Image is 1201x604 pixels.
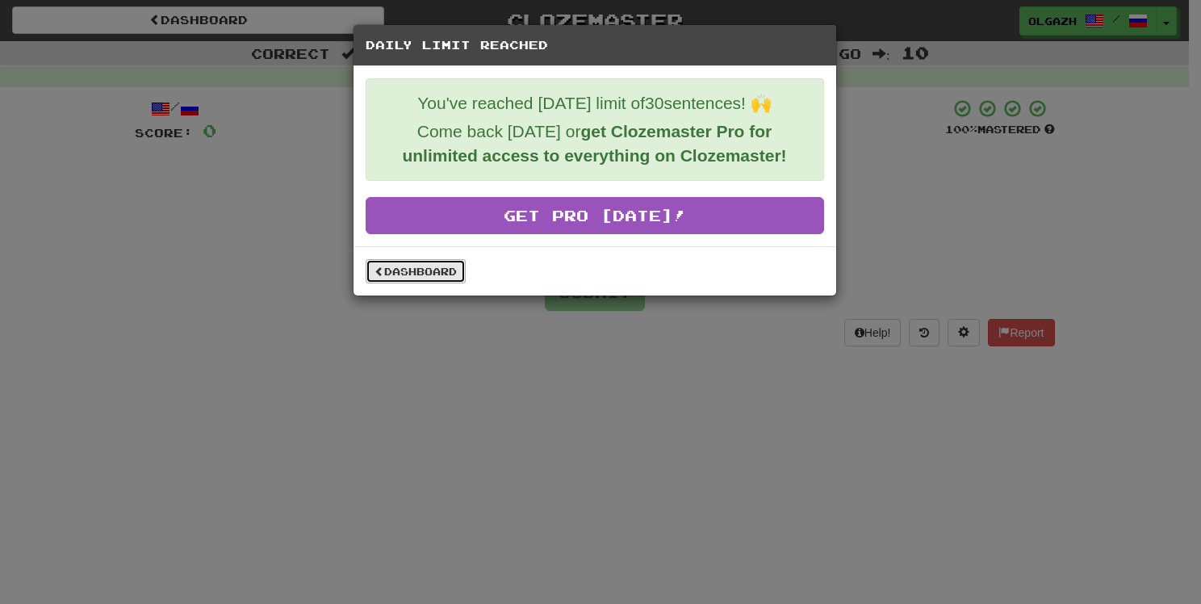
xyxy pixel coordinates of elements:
strong: get Clozemaster Pro for unlimited access to everything on Clozemaster! [402,122,786,165]
a: Dashboard [366,259,466,283]
a: Get Pro [DATE]! [366,197,824,234]
p: You've reached [DATE] limit of 30 sentences! 🙌 [379,91,811,115]
h5: Daily Limit Reached [366,37,824,53]
p: Come back [DATE] or [379,120,811,168]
